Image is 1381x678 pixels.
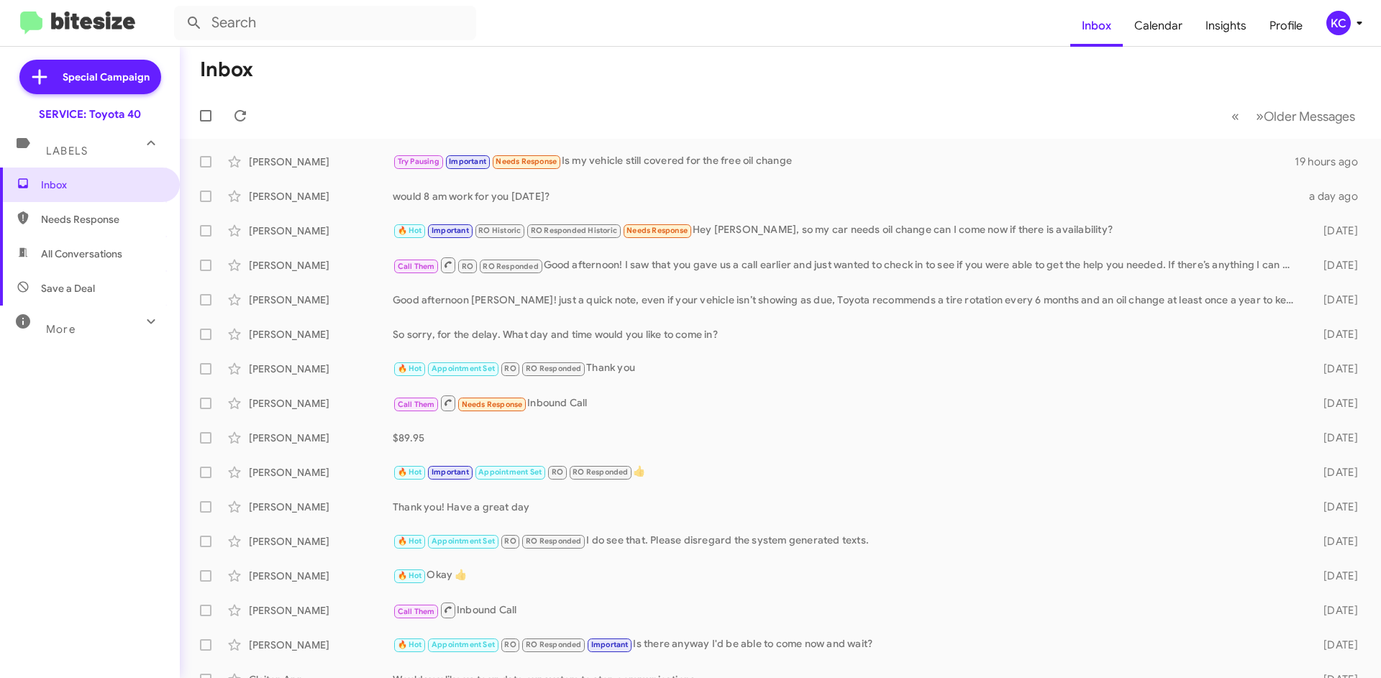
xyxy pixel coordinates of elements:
[249,569,393,583] div: [PERSON_NAME]
[526,536,581,546] span: RO Responded
[398,364,422,373] span: 🔥 Hot
[41,212,163,226] span: Needs Response
[39,107,141,122] div: SERVICE: Toyota 40
[1231,107,1239,125] span: «
[1300,603,1369,618] div: [DATE]
[41,281,95,296] span: Save a Deal
[393,636,1300,653] div: Is there anyway I'd be able to come now and wait?
[393,431,1300,445] div: $89.95
[393,189,1300,203] div: would 8 am work for you [DATE]?
[200,58,253,81] h1: Inbox
[398,157,439,166] span: Try Pausing
[398,226,422,235] span: 🔥 Hot
[432,364,495,373] span: Appointment Set
[478,226,521,235] span: RO Historic
[591,640,629,649] span: Important
[398,467,422,477] span: 🔥 Hot
[1300,465,1369,480] div: [DATE]
[432,640,495,649] span: Appointment Set
[626,226,688,235] span: Needs Response
[249,465,393,480] div: [PERSON_NAME]
[462,400,523,409] span: Needs Response
[1300,293,1369,307] div: [DATE]
[1300,569,1369,583] div: [DATE]
[249,500,393,514] div: [PERSON_NAME]
[496,157,557,166] span: Needs Response
[1300,362,1369,376] div: [DATE]
[526,640,581,649] span: RO Responded
[1295,155,1369,169] div: 19 hours ago
[249,603,393,618] div: [PERSON_NAME]
[393,293,1300,307] div: Good afternoon [PERSON_NAME]! just a quick note, even if your vehicle isn’t showing as due, Toyot...
[398,640,422,649] span: 🔥 Hot
[504,364,516,373] span: RO
[1258,5,1314,47] a: Profile
[393,256,1300,274] div: Good afternoon! I saw that you gave us a call earlier and just wanted to check in to see if you w...
[1247,101,1364,131] button: Next
[1300,396,1369,411] div: [DATE]
[504,536,516,546] span: RO
[1314,11,1365,35] button: KC
[249,189,393,203] div: [PERSON_NAME]
[504,640,516,649] span: RO
[1123,5,1194,47] a: Calendar
[1223,101,1248,131] button: Previous
[432,467,469,477] span: Important
[478,467,542,477] span: Appointment Set
[249,258,393,272] div: [PERSON_NAME]
[552,467,563,477] span: RO
[393,500,1300,514] div: Thank you! Have a great day
[393,360,1300,377] div: Thank you
[398,400,435,409] span: Call Them
[1070,5,1123,47] a: Inbox
[449,157,486,166] span: Important
[398,607,435,616] span: Call Them
[1256,107,1264,125] span: »
[483,262,538,271] span: RO Responded
[393,464,1300,480] div: 👍
[46,323,76,336] span: More
[531,226,617,235] span: RO Responded Historic
[249,638,393,652] div: [PERSON_NAME]
[398,536,422,546] span: 🔥 Hot
[63,70,150,84] span: Special Campaign
[393,222,1300,239] div: Hey [PERSON_NAME], so my car needs oil change can I come now if there is availability?
[1194,5,1258,47] a: Insights
[393,601,1300,619] div: Inbound Call
[1264,109,1355,124] span: Older Messages
[462,262,473,271] span: RO
[1300,327,1369,342] div: [DATE]
[393,153,1295,170] div: Is my vehicle still covered for the free oil change
[249,362,393,376] div: [PERSON_NAME]
[1300,500,1369,514] div: [DATE]
[393,327,1300,342] div: So sorry, for the delay. What day and time would you like to come in?
[249,293,393,307] div: [PERSON_NAME]
[1300,534,1369,549] div: [DATE]
[46,145,88,157] span: Labels
[1300,638,1369,652] div: [DATE]
[41,247,122,261] span: All Conversations
[393,567,1300,584] div: Okay 👍
[249,224,393,238] div: [PERSON_NAME]
[573,467,628,477] span: RO Responded
[432,226,469,235] span: Important
[1300,224,1369,238] div: [DATE]
[249,155,393,169] div: [PERSON_NAME]
[249,431,393,445] div: [PERSON_NAME]
[1300,258,1369,272] div: [DATE]
[398,571,422,580] span: 🔥 Hot
[249,534,393,549] div: [PERSON_NAME]
[174,6,476,40] input: Search
[249,396,393,411] div: [PERSON_NAME]
[249,327,393,342] div: [PERSON_NAME]
[1300,189,1369,203] div: a day ago
[19,60,161,94] a: Special Campaign
[41,178,163,192] span: Inbox
[393,533,1300,549] div: I do see that. Please disregard the system generated texts.
[393,394,1300,412] div: Inbound Call
[526,364,581,373] span: RO Responded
